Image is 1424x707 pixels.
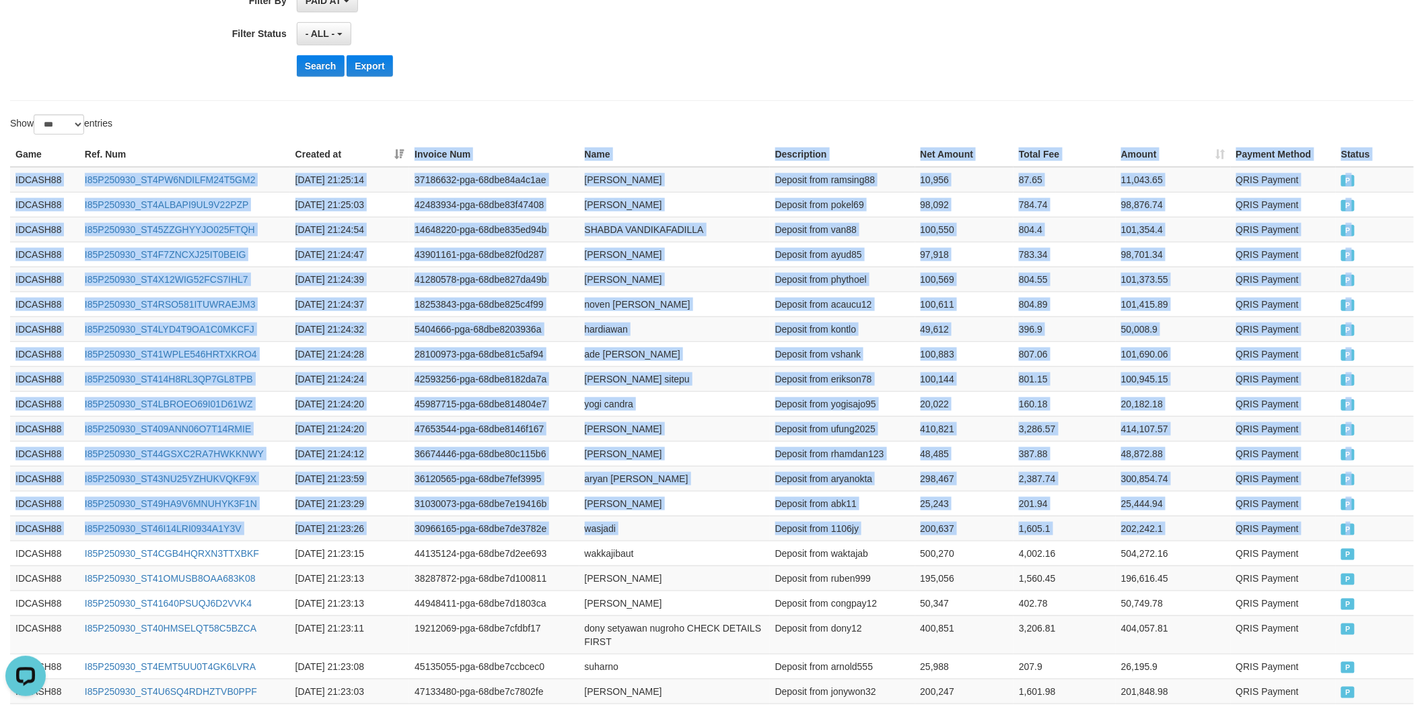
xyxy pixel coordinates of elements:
[409,192,579,217] td: 42483934-pga-68dbe83f47408
[1341,449,1355,461] span: PAID
[290,292,410,316] td: [DATE] 21:24:37
[290,466,410,491] td: [DATE] 21:23:59
[770,654,915,679] td: Deposit from arnold555
[1231,366,1337,391] td: QRIS Payment
[1013,491,1116,516] td: 201.94
[770,416,915,441] td: Deposit from ufung2025
[579,167,770,193] td: [PERSON_NAME]
[915,466,1014,491] td: 298,467
[915,566,1014,591] td: 195,056
[409,541,579,566] td: 44135124-pga-68dbe7d2ee693
[290,341,410,366] td: [DATE] 21:24:28
[579,466,770,491] td: aryan [PERSON_NAME]
[409,679,579,704] td: 47133480-pga-68dbe7c7802fe
[290,441,410,466] td: [DATE] 21:24:12
[409,217,579,242] td: 14648220-pga-68dbe835ed94b
[915,516,1014,541] td: 200,637
[1013,242,1116,267] td: 783.34
[5,5,46,46] button: Open LiveChat chat widget
[290,654,410,679] td: [DATE] 21:23:08
[579,615,770,654] td: dony setyawan nugroho CHECK DETAILS FIRST
[915,541,1014,566] td: 500,270
[85,661,256,672] a: I85P250930_ST4EMT5UU0T4GK6LVRA
[10,341,79,366] td: IDCASH88
[1231,316,1337,341] td: QRIS Payment
[10,416,79,441] td: IDCASH88
[915,167,1014,193] td: 10,956
[85,299,256,310] a: I85P250930_ST4RSO581ITUWRAEJM3
[1013,267,1116,292] td: 804.55
[770,366,915,391] td: Deposit from erikson78
[915,679,1014,704] td: 200,247
[79,142,290,167] th: Ref. Num
[579,491,770,516] td: [PERSON_NAME]
[290,591,410,615] td: [DATE] 21:23:13
[306,28,335,39] span: - ALL -
[915,615,1014,654] td: 400,851
[1013,366,1116,391] td: 801.15
[1013,167,1116,193] td: 87.65
[1341,200,1355,211] span: PAID
[579,142,770,167] th: Name
[1116,391,1231,416] td: 20,182.18
[297,22,351,45] button: - ALL -
[10,391,79,416] td: IDCASH88
[770,591,915,615] td: Deposit from congpay12
[915,316,1014,341] td: 49,612
[85,349,257,360] a: I85P250930_ST41WPLE546HRTXKRO4
[1116,242,1231,267] td: 98,701.34
[409,316,579,341] td: 5404666-pga-68dbe8203936a
[915,242,1014,267] td: 97,918
[1013,615,1116,654] td: 3,206.81
[85,324,254,335] a: I85P250930_ST4LYD4T9OA1C0MKCFJ
[1116,292,1231,316] td: 101,415.89
[770,192,915,217] td: Deposit from pokel69
[579,366,770,391] td: [PERSON_NAME] sitepu
[1341,574,1355,585] span: PAID
[409,615,579,654] td: 19212069-pga-68dbe7cfdbf17
[1341,250,1355,261] span: PAID
[579,242,770,267] td: [PERSON_NAME]
[1231,341,1337,366] td: QRIS Payment
[10,217,79,242] td: IDCASH88
[770,391,915,416] td: Deposit from yogisajo95
[770,167,915,193] td: Deposit from ramsing88
[409,441,579,466] td: 36674446-pga-68dbe80c115b6
[409,654,579,679] td: 45135055-pga-68dbe7ccbcec0
[10,366,79,391] td: IDCASH88
[770,615,915,654] td: Deposit from dony12
[290,192,410,217] td: [DATE] 21:25:03
[1013,679,1116,704] td: 1,601.98
[1013,217,1116,242] td: 804.4
[1231,391,1337,416] td: QRIS Payment
[290,242,410,267] td: [DATE] 21:24:47
[85,399,253,409] a: I85P250930_ST4LBROEO69I01D61WZ
[10,591,79,615] td: IDCASH88
[409,267,579,292] td: 41280578-pga-68dbe827da49b
[1013,516,1116,541] td: 1,605.1
[1341,374,1355,386] span: PAID
[409,566,579,591] td: 38287872-pga-68dbe7d100811
[1116,341,1231,366] td: 101,690.06
[1116,466,1231,491] td: 300,854.74
[1231,217,1337,242] td: QRIS Payment
[409,591,579,615] td: 44948411-pga-68dbe7d1803ca
[1116,615,1231,654] td: 404,057.81
[1231,654,1337,679] td: QRIS Payment
[85,274,248,285] a: I85P250930_ST4X12WIG52FCS7IHL7
[1231,192,1337,217] td: QRIS Payment
[347,55,392,77] button: Export
[10,541,79,566] td: IDCASH88
[915,267,1014,292] td: 100,569
[290,316,410,341] td: [DATE] 21:24:32
[770,316,915,341] td: Deposit from kontlo
[770,491,915,516] td: Deposit from abk11
[579,416,770,441] td: [PERSON_NAME]
[290,416,410,441] td: [DATE] 21:24:20
[770,441,915,466] td: Deposit from rhamdan123
[770,142,915,167] th: Description
[10,316,79,341] td: IDCASH88
[1231,491,1337,516] td: QRIS Payment
[1013,541,1116,566] td: 4,002.16
[1341,325,1355,336] span: PAID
